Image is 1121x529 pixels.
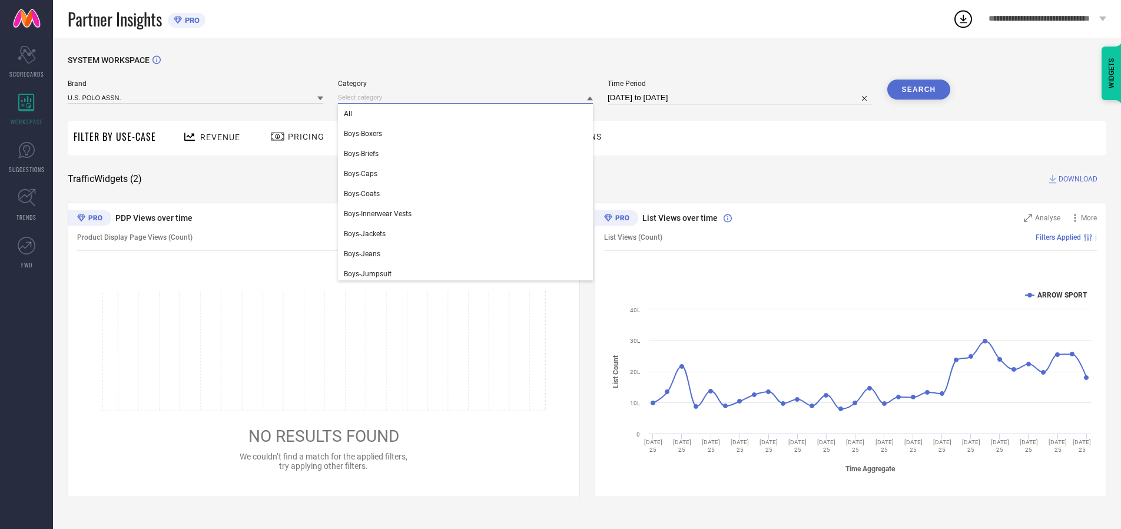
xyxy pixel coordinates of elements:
span: Partner Insights [68,7,162,31]
span: PRO [182,16,200,25]
text: [DATE] 25 [904,439,922,453]
span: PDP Views over time [115,213,193,223]
span: SUGGESTIONS [9,165,45,174]
div: Boys-Jumpsuit [338,264,593,284]
span: Analyse [1035,214,1060,222]
text: [DATE] 25 [760,439,778,453]
text: [DATE] 25 [644,439,662,453]
span: Filters Applied [1036,233,1081,242]
text: 30L [630,338,641,344]
text: ARROW SPORT [1037,291,1087,299]
text: [DATE] 25 [817,439,835,453]
tspan: Time Aggregate [845,465,895,473]
span: Boys-Boxers [344,130,382,138]
span: More [1081,214,1097,222]
text: 20L [630,369,641,375]
text: [DATE] 25 [875,439,893,453]
span: Traffic Widgets ( 2 ) [68,173,142,185]
div: All [338,104,593,124]
svg: Zoom [1024,214,1032,222]
div: Premium [595,210,638,228]
span: FWD [21,260,32,269]
span: Boys-Coats [344,190,380,198]
input: Select category [338,91,593,104]
text: [DATE] 25 [1073,439,1091,453]
div: Boys-Coats [338,184,593,204]
span: Time Period [608,80,873,88]
text: [DATE] 25 [1019,439,1037,453]
span: Brand [68,80,323,88]
span: Boys-Caps [344,170,377,178]
div: Boys-Caps [338,164,593,184]
div: Open download list [953,8,974,29]
span: SCORECARDS [9,70,44,78]
text: [DATE] 25 [846,439,864,453]
text: 10L [630,400,641,406]
span: Pricing [288,132,324,141]
span: Boys-Jumpsuit [344,270,392,278]
span: We couldn’t find a match for the applied filters, try applying other filters. [240,452,407,471]
div: Boys-Innerwear Vests [338,204,593,224]
text: [DATE] 25 [1049,439,1067,453]
span: NO RESULTS FOUND [248,426,399,446]
div: Boys-Jackets [338,224,593,244]
text: [DATE] 25 [788,439,807,453]
span: Boys-Innerwear Vests [344,210,412,218]
div: Boys-Boxers [338,124,593,144]
span: | [1095,233,1097,242]
text: [DATE] 25 [702,439,720,453]
span: Boys-Briefs [344,150,379,158]
span: SYSTEM WORKSPACE [68,55,150,65]
button: Search [887,80,951,100]
div: Premium [68,210,111,228]
div: Boys-Briefs [338,144,593,164]
span: Category [338,80,593,88]
text: [DATE] 25 [990,439,1009,453]
text: 40L [630,307,641,313]
input: Select time period [608,91,873,105]
span: All [344,110,352,118]
span: Boys-Jeans [344,250,380,258]
tspan: List Count [612,355,620,388]
text: [DATE] 25 [961,439,980,453]
span: Boys-Jackets [344,230,386,238]
span: List Views over time [642,213,718,223]
span: List Views (Count) [604,233,662,242]
span: Product Display Page Views (Count) [77,233,193,242]
text: 0 [636,431,640,438]
span: Revenue [200,133,240,142]
span: TRENDS [16,213,37,221]
span: WORKSPACE [11,117,43,126]
span: DOWNLOAD [1059,173,1097,185]
span: Filter By Use-Case [74,130,156,144]
text: [DATE] 25 [933,439,951,453]
div: Boys-Jeans [338,244,593,264]
text: [DATE] 25 [672,439,691,453]
text: [DATE] 25 [731,439,749,453]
